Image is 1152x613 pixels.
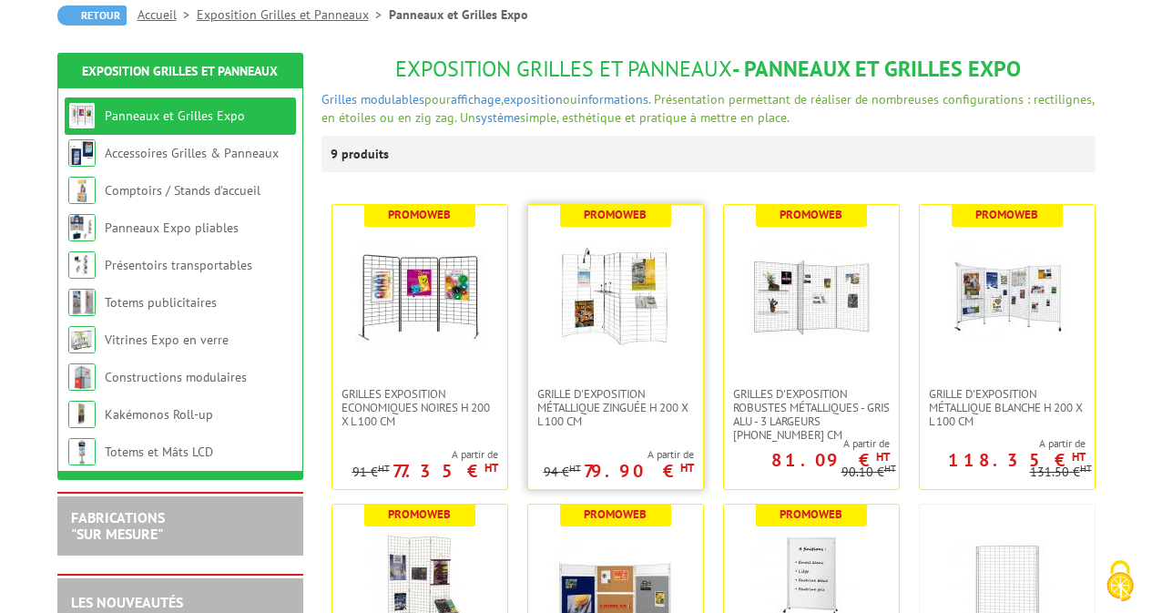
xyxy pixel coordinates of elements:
a: Accueil [138,6,197,23]
b: Promoweb [584,506,647,522]
img: Totems publicitaires [68,289,96,316]
a: Panneaux et Grilles Expo [105,107,245,124]
a: informations [577,91,648,107]
h1: - Panneaux et Grilles Expo [321,57,1096,81]
img: Vitrines Expo en verre [68,326,96,353]
a: Kakémonos Roll-up [105,406,213,423]
p: 90.10 € [841,465,896,479]
img: Panneaux et Grilles Expo [68,102,96,129]
p: 91 € [352,465,390,479]
a: Totems publicitaires [105,294,217,311]
a: Grilles [321,91,357,107]
p: 118.35 € [948,455,1086,465]
a: Comptoirs / Stands d'accueil [105,182,260,199]
sup: HT [484,460,498,475]
b: Promoweb [780,207,842,222]
a: Retour [57,5,127,26]
img: Constructions modulaires [68,363,96,391]
span: Grilles Exposition Economiques Noires H 200 x L 100 cm [342,387,498,428]
p: 94 € [544,465,581,479]
span: Grilles d'exposition robustes métalliques - gris alu - 3 largeurs [PHONE_NUMBER] cm [733,387,890,442]
p: 81.09 € [771,455,890,465]
img: Grille d'exposition métallique Zinguée H 200 x L 100 cm [552,232,679,360]
b: Promoweb [975,207,1038,222]
img: Kakémonos Roll-up [68,401,96,428]
img: Panneaux Expo pliables [68,214,96,241]
img: Grilles Exposition Economiques Noires H 200 x L 100 cm [356,232,484,360]
li: Panneaux et Grilles Expo [389,5,528,24]
button: Cookies (fenêtre modale) [1088,551,1152,613]
sup: HT [876,449,890,465]
img: Présentoirs transportables [68,251,96,279]
img: Grilles d'exposition robustes métalliques - gris alu - 3 largeurs 70-100-120 cm [748,232,875,360]
b: Promoweb [388,207,451,222]
span: A partir de [544,447,694,462]
a: modulables [361,91,424,107]
p: 131.50 € [1030,465,1092,479]
span: A partir de [920,436,1086,451]
a: exposition [504,91,563,107]
a: Vitrines Expo en verre [105,332,229,348]
img: Totems et Mâts LCD [68,438,96,465]
span: Exposition Grilles et Panneaux [395,55,732,83]
a: Constructions modulaires [105,369,247,385]
sup: HT [884,462,896,475]
p: 9 produits [331,136,399,172]
a: système [475,109,520,126]
a: Grille d'exposition métallique blanche H 200 x L 100 cm [920,387,1095,428]
a: Grilles d'exposition robustes métalliques - gris alu - 3 largeurs [PHONE_NUMBER] cm [724,387,899,442]
span: Grille d'exposition métallique blanche H 200 x L 100 cm [929,387,1086,428]
a: Totems et Mâts LCD [105,444,213,460]
img: Accessoires Grilles & Panneaux [68,139,96,167]
sup: HT [378,462,390,475]
a: Accessoires Grilles & Panneaux [105,145,279,161]
span: A partir de [352,447,498,462]
a: Présentoirs transportables [105,257,252,273]
a: affichage [451,91,501,107]
a: Panneaux Expo pliables [105,220,239,236]
sup: HT [569,462,581,475]
img: Cookies (fenêtre modale) [1097,558,1143,604]
a: Grille d'exposition métallique Zinguée H 200 x L 100 cm [528,387,703,428]
b: Promoweb [388,506,451,522]
a: Grilles Exposition Economiques Noires H 200 x L 100 cm [332,387,507,428]
span: Grille d'exposition métallique Zinguée H 200 x L 100 cm [537,387,694,428]
sup: HT [680,460,694,475]
a: Exposition Grilles et Panneaux [197,6,389,23]
p: 79.90 € [584,465,694,476]
span: pour , ou . Présentation permettant de réaliser de nombreuses configurations : rectilignes, en ét... [321,91,1094,126]
sup: HT [1080,462,1092,475]
b: Promoweb [780,506,842,522]
img: Grille d'exposition métallique blanche H 200 x L 100 cm [943,232,1071,360]
a: FABRICATIONS"Sur Mesure" [71,508,165,543]
p: 77.35 € [392,465,498,476]
img: Comptoirs / Stands d'accueil [68,177,96,204]
a: Exposition Grilles et Panneaux [82,63,278,79]
span: A partir de [724,436,890,451]
sup: HT [1072,449,1086,465]
a: LES NOUVEAUTÉS [71,593,183,611]
b: Promoweb [584,207,647,222]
